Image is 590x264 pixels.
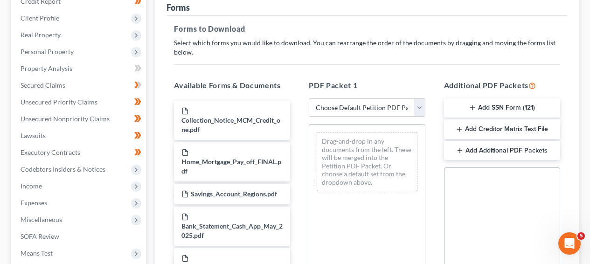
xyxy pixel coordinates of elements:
[21,98,97,106] span: Unsecured Priority Claims
[21,182,42,190] span: Income
[181,158,281,175] span: Home_Mortgage_Pay_off_FINAL.pdf
[13,144,146,161] a: Executory Contracts
[21,232,59,240] span: SOFA Review
[21,165,105,173] span: Codebtors Insiders & Notices
[174,80,290,91] h5: Available Forms & Documents
[21,148,80,156] span: Executory Contracts
[13,111,146,127] a: Unsecured Nonpriority Claims
[444,98,560,118] button: Add SSN Form (121)
[174,23,560,35] h5: Forms to Download
[167,2,190,13] div: Forms
[13,94,146,111] a: Unsecured Priority Claims
[21,249,53,257] span: Means Test
[13,228,146,245] a: SOFA Review
[309,80,425,91] h5: PDF Packet 1
[21,115,110,123] span: Unsecured Nonpriority Claims
[181,116,280,133] span: Collection_Notice_MCM_Credit_one.pdf
[181,222,283,239] span: Bank_Statement_Cash_App_May_2025.pdf
[13,127,146,144] a: Lawsuits
[13,60,146,77] a: Property Analysis
[21,199,47,207] span: Expenses
[21,14,59,22] span: Client Profile
[21,81,65,89] span: Secured Claims
[21,215,62,223] span: Miscellaneous
[21,64,72,72] span: Property Analysis
[444,80,560,91] h5: Additional PDF Packets
[444,119,560,139] button: Add Creditor Matrix Text File
[13,77,146,94] a: Secured Claims
[174,38,560,57] p: Select which forms you would like to download. You can rearrange the order of the documents by dr...
[21,48,74,56] span: Personal Property
[444,141,560,160] button: Add Additional PDF Packets
[191,190,277,198] span: Savings_Account_Regions.pdf
[317,132,417,191] div: Drag-and-drop in any documents from the left. These will be merged into the Petition PDF Packet. ...
[558,232,581,255] iframe: Intercom live chat
[21,132,46,139] span: Lawsuits
[21,31,61,39] span: Real Property
[577,232,585,240] span: 5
